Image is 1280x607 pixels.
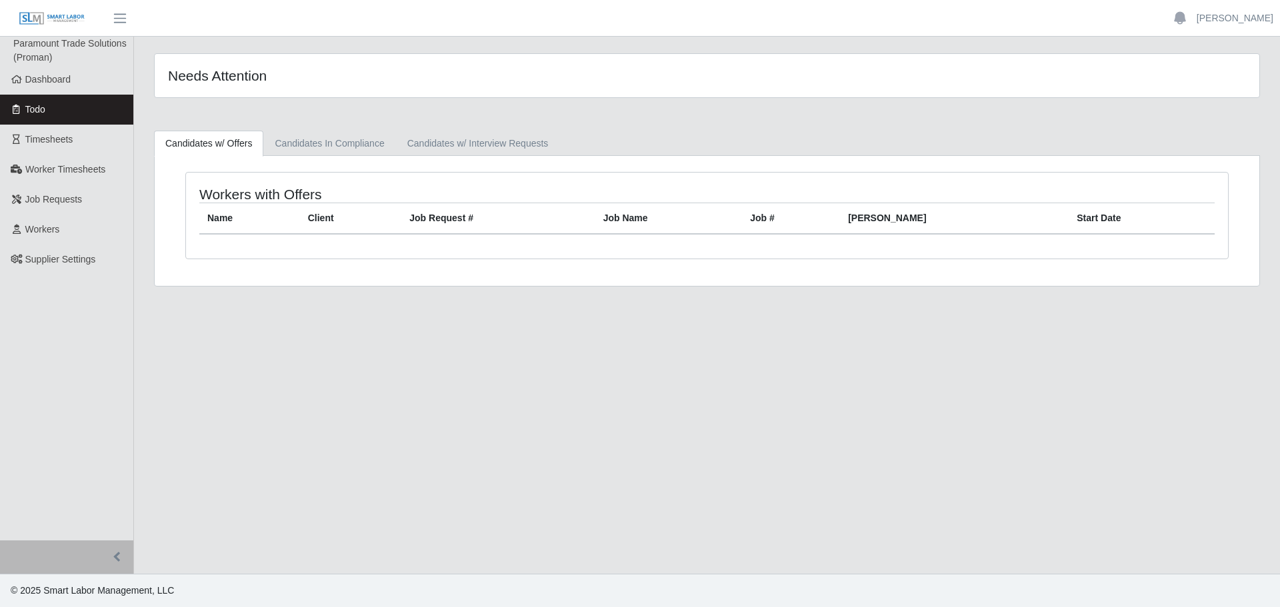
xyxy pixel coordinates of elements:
a: Candidates w/ Interview Requests [396,131,560,157]
span: Paramount Trade Solutions (Proman) [13,38,127,63]
th: Name [199,203,300,235]
a: Candidates w/ Offers [154,131,263,157]
span: Todo [25,104,45,115]
th: Job Request # [401,203,595,235]
th: Job # [742,203,840,235]
span: Job Requests [25,194,83,205]
h4: Needs Attention [168,67,605,84]
th: [PERSON_NAME] [840,203,1069,235]
h4: Workers with Offers [199,186,611,203]
span: Workers [25,224,60,235]
span: Dashboard [25,74,71,85]
a: [PERSON_NAME] [1197,11,1273,25]
th: Job Name [595,203,743,235]
th: Client [300,203,402,235]
span: Timesheets [25,134,73,145]
img: SLM Logo [19,11,85,26]
span: Worker Timesheets [25,164,105,175]
th: Start Date [1069,203,1215,235]
span: © 2025 Smart Labor Management, LLC [11,585,174,596]
span: Supplier Settings [25,254,96,265]
a: Candidates In Compliance [263,131,395,157]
